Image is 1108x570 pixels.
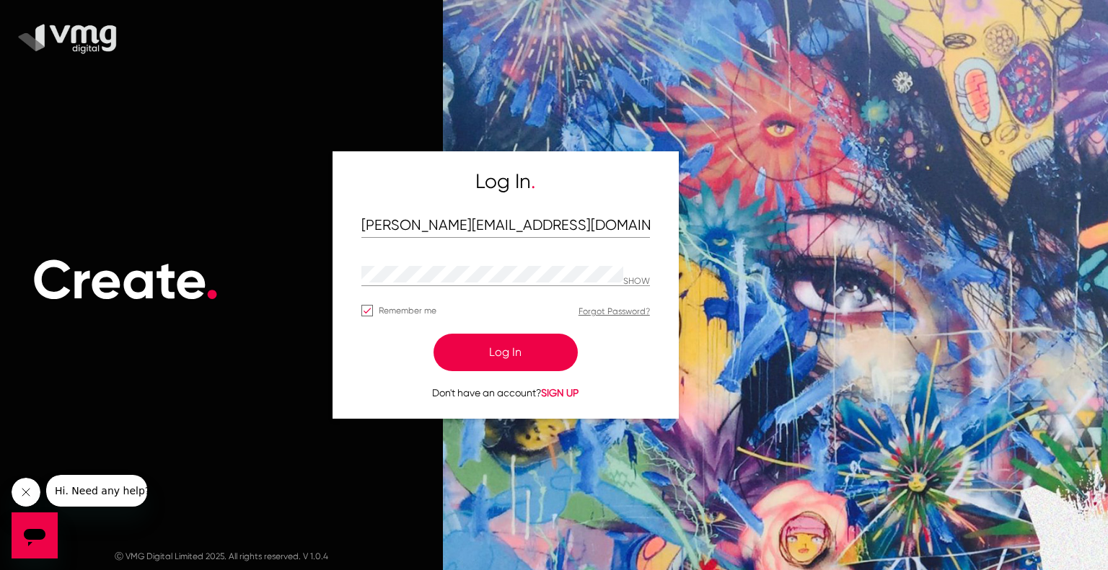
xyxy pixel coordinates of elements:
iframe: Button to launch messaging window [12,512,58,558]
span: . [205,247,219,313]
input: Email Address [361,218,650,234]
p: Don't have an account? [361,386,650,401]
span: SIGN UP [541,387,579,398]
iframe: Message from company [46,475,147,507]
span: Hi. Need any help? [9,10,104,22]
span: Remember me [379,302,436,319]
p: Hide password [623,277,650,287]
a: Forgot Password? [579,306,650,316]
h5: Log In [361,169,650,194]
iframe: Close message [12,478,40,507]
button: Log In [434,334,578,371]
span: . [531,169,535,193]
